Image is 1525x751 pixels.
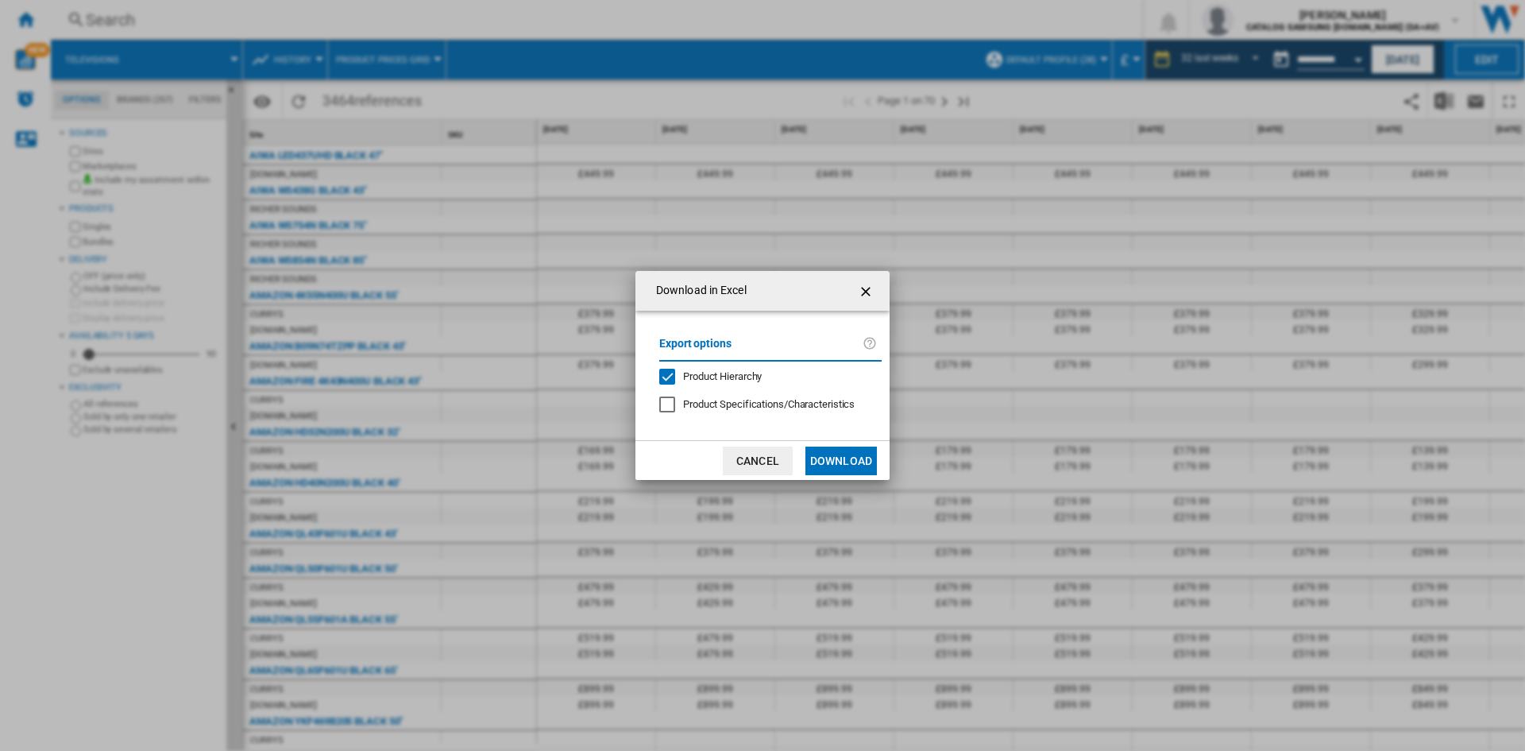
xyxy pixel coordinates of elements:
[858,282,877,301] ng-md-icon: getI18NText('BUTTONS.CLOSE_DIALOG')
[805,447,877,475] button: Download
[683,370,762,382] span: Product Hierarchy
[851,275,883,307] button: getI18NText('BUTTONS.CLOSE_DIALOG')
[683,397,855,412] div: Only applies to Category View
[659,370,869,385] md-checkbox: Product Hierarchy
[723,447,793,475] button: Cancel
[659,335,863,364] label: Export options
[683,398,855,410] span: Product Specifications/Characteristics
[648,283,747,299] h4: Download in Excel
